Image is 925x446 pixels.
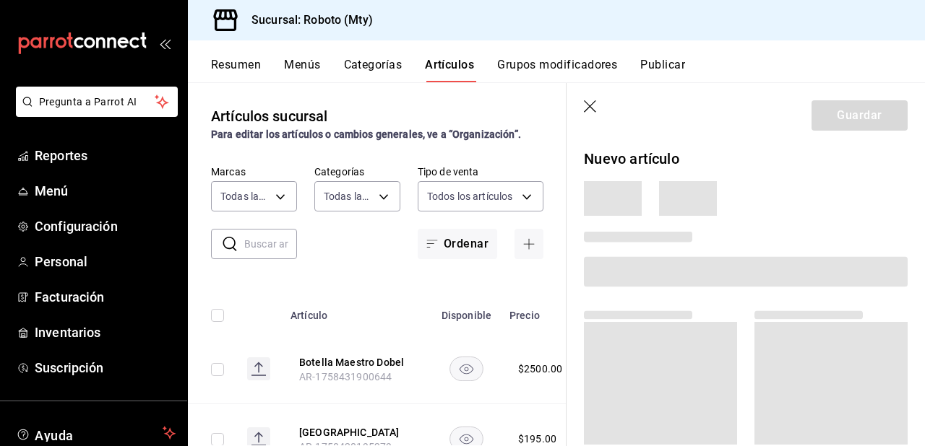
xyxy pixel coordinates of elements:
[240,12,373,29] h3: Sucursal: Roboto (Mty)
[159,38,171,49] button: open_drawer_menu
[497,58,617,82] button: Grupos modificadores
[427,189,513,204] span: Todos los artículos
[418,167,543,177] label: Tipo de venta
[344,58,403,82] button: Categorías
[35,323,176,342] span: Inventarios
[284,58,320,82] button: Menús
[35,358,176,377] span: Suscripción
[501,288,580,334] th: Precio
[299,371,392,382] span: AR-1758431900644
[35,217,176,236] span: Configuración
[282,288,432,334] th: Artículo
[211,105,327,127] div: Artículos sucursal
[324,189,374,204] span: Todas las categorías, Sin categoría
[425,58,474,82] button: Artículos
[314,167,400,177] label: Categorías
[211,58,925,82] div: navigation tabs
[518,362,562,376] div: $ 2500.00
[35,287,176,307] span: Facturación
[299,355,415,370] button: edit-product-location
[35,181,176,201] span: Menú
[211,128,521,140] strong: Para editar los artículos o cambios generales, ve a “Organización”.
[299,425,415,440] button: edit-product-location
[220,189,270,204] span: Todas las marcas, Sin marca
[35,424,157,442] span: Ayuda
[39,95,155,110] span: Pregunta a Parrot AI
[584,148,908,170] p: Nuevo artículo
[211,167,297,177] label: Marcas
[640,58,685,82] button: Publicar
[10,105,178,120] a: Pregunta a Parrot AI
[211,58,261,82] button: Resumen
[432,288,501,334] th: Disponible
[418,229,497,259] button: Ordenar
[244,229,297,258] input: Buscar artículo
[449,357,483,381] button: availability-product
[35,146,176,165] span: Reportes
[518,432,556,446] div: $ 195.00
[16,87,178,117] button: Pregunta a Parrot AI
[35,252,176,271] span: Personal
